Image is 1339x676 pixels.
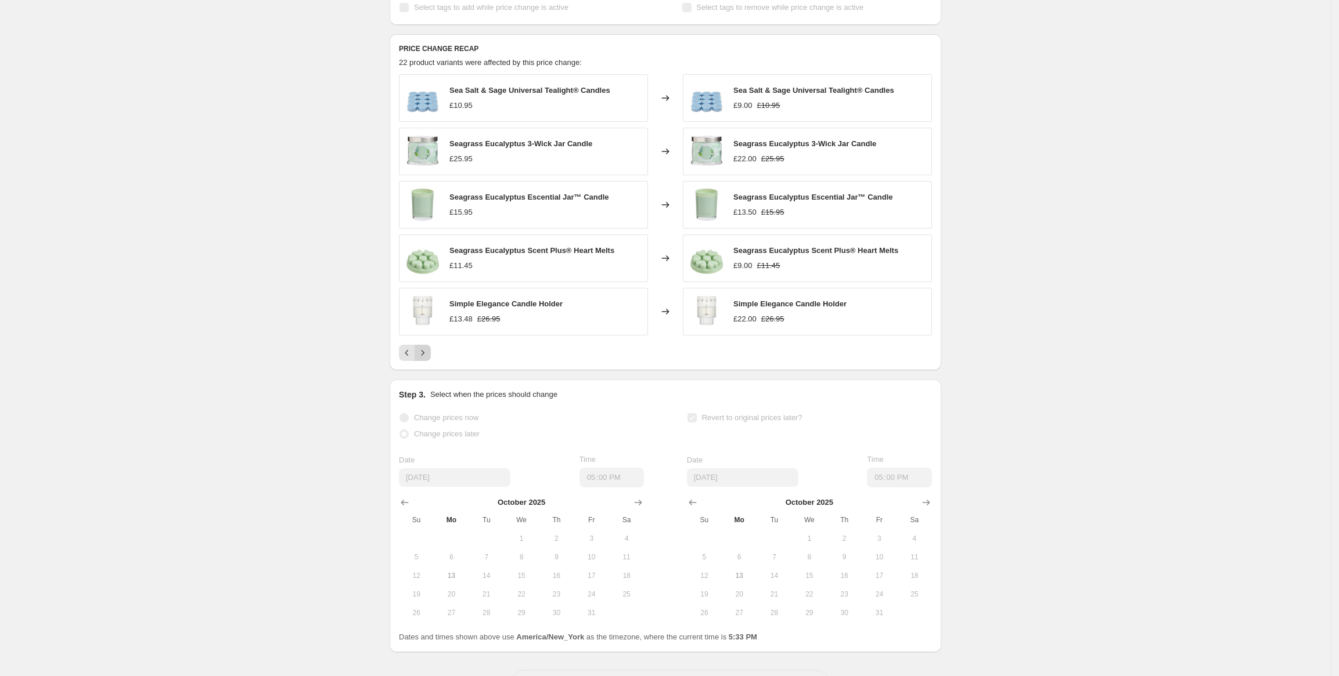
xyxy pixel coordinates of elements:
[757,260,780,272] strike: £11.45
[630,494,646,511] button: Show next month, November 2025
[757,100,780,111] strike: £10.95
[399,44,932,53] h6: PRICE CHANGE RECAP
[509,608,534,617] span: 29
[867,455,883,464] span: Time
[902,515,927,525] span: Sa
[897,511,932,529] th: Saturday
[733,86,894,95] span: Sea Salt & Sage Universal Tealight® Candles
[897,566,932,585] button: Saturday October 18 2025
[539,585,574,603] button: Thursday October 23 2025
[399,632,757,641] span: Dates and times shown above use as the timezone, where the current time is
[474,608,499,617] span: 28
[579,468,645,487] input: 12:00
[469,511,504,529] th: Tuesday
[832,571,857,580] span: 16
[862,511,897,529] th: Friday
[827,603,862,622] button: Thursday October 30 2025
[504,529,539,548] button: Wednesday October 1 2025
[722,566,757,585] button: Today Monday October 13 2025
[414,413,478,422] span: Change prices now
[509,515,534,525] span: We
[862,548,897,566] button: Friday October 10 2025
[733,299,847,308] span: Simple Elegance Candle Holder
[469,585,504,603] button: Tuesday October 21 2025
[449,139,592,148] span: Seagrass Eucalyptus 3-Wick Jar Candle
[404,571,429,580] span: 12
[438,515,464,525] span: Mo
[792,511,827,529] th: Wednesday
[761,207,784,218] strike: £15.95
[539,603,574,622] button: Thursday October 30 2025
[866,534,892,543] span: 3
[897,548,932,566] button: Saturday October 11 2025
[866,571,892,580] span: 17
[733,207,757,218] div: £13.50
[726,608,752,617] span: 27
[733,260,753,272] div: £9.00
[918,494,934,511] button: Show next month, November 2025
[405,294,440,329] img: fh19_p93373_web57_a_1_80x.png
[477,313,501,325] strike: £26.95
[504,566,539,585] button: Wednesday October 15 2025
[543,590,569,599] span: 23
[792,566,827,585] button: Wednesday October 15 2025
[614,571,639,580] span: 18
[574,603,609,622] button: Friday October 31 2025
[733,193,893,201] span: Seagrass Eucalyptus Escential Jar™ Candle
[543,608,569,617] span: 30
[574,511,609,529] th: Friday
[415,345,431,361] button: Next
[827,585,862,603] button: Thursday October 23 2025
[685,494,701,511] button: Show previous month, September 2025
[733,246,898,255] span: Seagrass Eucalyptus Scent Plus® Heart Melts
[449,260,473,272] div: £11.45
[832,552,857,562] span: 9
[438,608,464,617] span: 27
[722,585,757,603] button: Monday October 20 2025
[722,603,757,622] button: Monday October 27 2025
[792,548,827,566] button: Wednesday October 8 2025
[702,413,802,422] span: Revert to original prices later?
[687,511,722,529] th: Sunday
[689,81,724,115] img: sp22_v042029_1_80x.png
[434,603,469,622] button: Monday October 27 2025
[404,552,429,562] span: 5
[761,571,787,580] span: 14
[797,608,822,617] span: 29
[687,603,722,622] button: Sunday October 26 2025
[827,566,862,585] button: Thursday October 16 2025
[726,552,752,562] span: 6
[827,511,862,529] th: Thursday
[687,468,798,487] input: 10/13/2025
[692,590,717,599] span: 19
[722,548,757,566] button: Monday October 6 2025
[405,134,440,169] img: 1_SP25_G732143_80x.jpg
[866,590,892,599] span: 24
[862,603,897,622] button: Friday October 31 2025
[579,534,604,543] span: 3
[867,468,932,487] input: 12:00
[405,187,440,222] img: 1_SP25_G1032143_80x.jpg
[797,590,822,599] span: 22
[404,608,429,617] span: 26
[692,608,717,617] span: 26
[614,590,639,599] span: 25
[792,529,827,548] button: Wednesday October 1 2025
[469,603,504,622] button: Tuesday October 28 2025
[438,552,464,562] span: 6
[797,571,822,580] span: 15
[729,632,757,641] b: 5:33 PM
[687,456,703,464] span: Date
[609,585,644,603] button: Saturday October 25 2025
[579,571,604,580] span: 17
[574,566,609,585] button: Friday October 17 2025
[399,389,426,400] h2: Step 3.
[438,590,464,599] span: 20
[761,313,784,325] strike: £26.95
[543,515,569,525] span: Th
[399,345,415,361] button: Previous
[516,632,584,641] b: America/New_York
[614,552,639,562] span: 11
[404,590,429,599] span: 19
[399,345,431,361] nav: Pagination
